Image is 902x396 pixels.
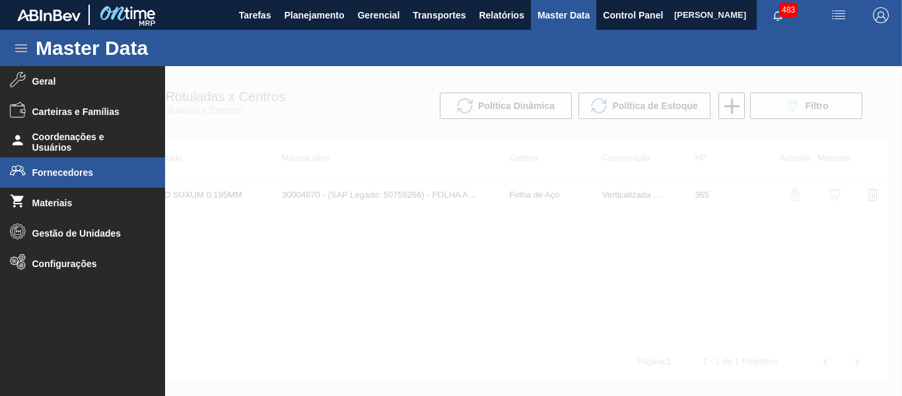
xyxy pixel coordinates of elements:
[32,76,141,87] span: Geral
[873,7,889,23] img: Logout
[239,7,271,23] span: Tarefas
[32,258,141,269] span: Configurações
[357,7,399,23] span: Gerencial
[603,7,663,23] span: Control Panel
[757,6,799,24] button: Notificações
[32,106,141,117] span: Carteiras e Famílias
[32,198,141,208] span: Materiais
[17,9,81,21] img: TNhmsLtSVTkK8tSr43FrP2fwEKptu5GPRR3wAAAABJRU5ErkJggg==
[413,7,466,23] span: Transportes
[36,40,270,56] h1: Master Data
[831,7,847,23] img: userActions
[284,7,344,23] span: Planejamento
[779,3,798,17] span: 483
[479,7,524,23] span: Relatórios
[538,7,590,23] span: Master Data
[32,132,141,153] span: Coordenações e Usuários
[32,228,141,239] span: Gestão de Unidades
[32,167,141,178] span: Fornecedores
